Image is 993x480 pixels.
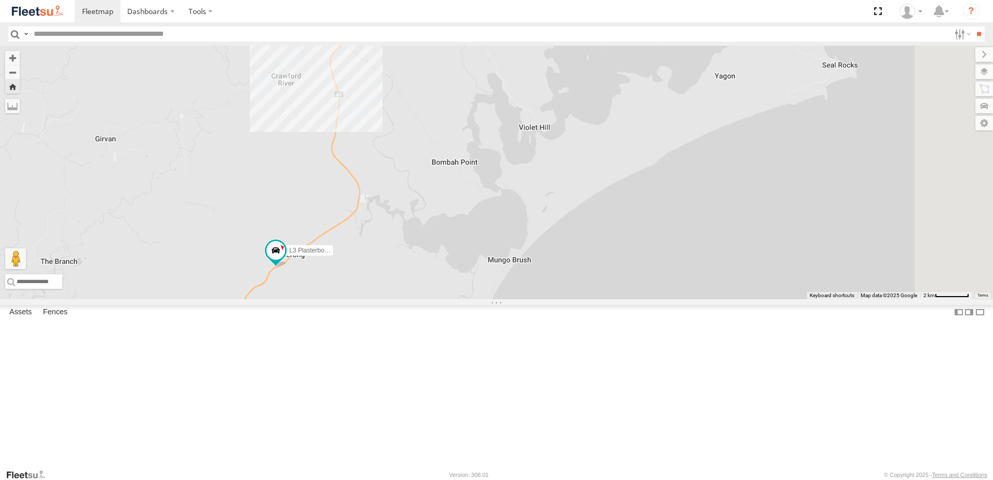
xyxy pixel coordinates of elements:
button: Zoom Home [5,79,20,94]
span: L3 Plasterboard Truck [289,247,350,254]
a: Visit our Website [6,470,53,480]
img: fleetsu-logo-horizontal.svg [10,4,64,18]
div: Version: 308.01 [449,472,489,478]
button: Map Scale: 2 km per 62 pixels [920,292,972,299]
button: Zoom in [5,51,20,65]
div: Gary Hudson [896,4,926,19]
div: © Copyright 2025 - [884,472,987,478]
button: Drag Pegman onto the map to open Street View [5,248,26,269]
label: Search Filter Options [950,26,973,42]
a: Terms (opens in new tab) [977,294,988,298]
span: Map data ©2025 Google [861,292,917,298]
button: Keyboard shortcuts [810,292,854,299]
label: Dock Summary Table to the Left [954,305,964,320]
a: Terms and Conditions [932,472,987,478]
label: Fences [38,305,73,319]
label: Search Query [22,26,30,42]
label: Hide Summary Table [975,305,985,320]
label: Dock Summary Table to the Right [964,305,974,320]
i: ? [963,3,979,20]
button: Zoom out [5,65,20,79]
label: Assets [4,305,37,319]
label: Map Settings [975,116,993,130]
label: Measure [5,99,20,113]
span: 2 km [923,292,935,298]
